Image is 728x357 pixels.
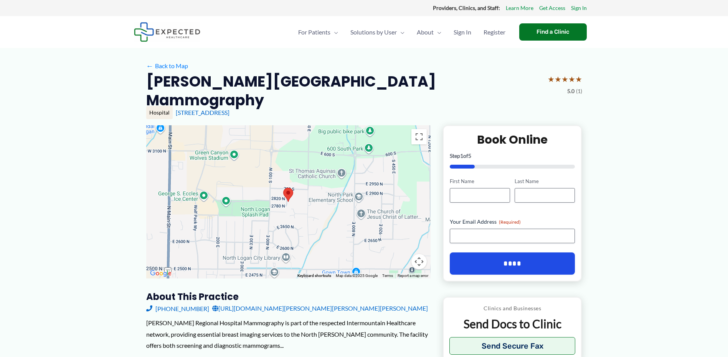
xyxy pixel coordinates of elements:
[576,86,582,96] span: (1)
[519,23,587,41] a: Find a Clinic
[411,19,447,46] a: AboutMenu Toggle
[146,303,209,314] a: [PHONE_NUMBER]
[506,3,533,13] a: Learn More
[146,72,541,110] h2: [PERSON_NAME][GEOGRAPHIC_DATA] Mammography
[398,273,428,278] a: Report a map error
[417,19,434,46] span: About
[449,316,576,331] p: Send Docs to Clinic
[449,303,576,313] p: Clinics and Businesses
[176,109,229,116] a: [STREET_ADDRESS]
[146,317,431,351] div: [PERSON_NAME] Regional Hospital Mammography is part of the respected Intermountain Healthcare net...
[344,19,411,46] a: Solutions by UserMenu Toggle
[499,219,521,225] span: (Required)
[515,178,575,185] label: Last Name
[146,291,431,303] h3: About this practice
[454,19,471,46] span: Sign In
[484,19,505,46] span: Register
[548,72,555,86] span: ★
[567,86,574,96] span: 5.0
[350,19,397,46] span: Solutions by User
[146,60,188,72] a: ←Back to Map
[460,152,463,159] span: 1
[450,132,575,147] h2: Book Online
[468,152,471,159] span: 5
[450,218,575,226] label: Your Email Address
[411,254,427,269] button: Map camera controls
[292,19,512,46] nav: Primary Site Navigation
[397,19,404,46] span: Menu Toggle
[539,3,565,13] a: Get Access
[434,19,441,46] span: Menu Toggle
[148,269,173,278] a: Open this area in Google Maps (opens a new window)
[148,269,173,278] img: Google
[298,19,330,46] span: For Patients
[336,273,378,278] span: Map data ©2025 Google
[411,129,427,144] button: Toggle fullscreen view
[450,153,575,159] p: Step of
[382,273,393,278] a: Terms
[561,72,568,86] span: ★
[212,303,428,314] a: [URL][DOMAIN_NAME][PERSON_NAME][PERSON_NAME][PERSON_NAME]
[477,19,512,46] a: Register
[575,72,582,86] span: ★
[447,19,477,46] a: Sign In
[146,62,154,69] span: ←
[146,106,173,119] div: Hospital
[330,19,338,46] span: Menu Toggle
[449,337,576,355] button: Send Secure Fax
[134,22,200,42] img: Expected Healthcare Logo - side, dark font, small
[297,273,331,278] button: Keyboard shortcuts
[571,3,587,13] a: Sign In
[292,19,344,46] a: For PatientsMenu Toggle
[433,5,500,11] strong: Providers, Clinics, and Staff:
[568,72,575,86] span: ★
[555,72,561,86] span: ★
[450,178,510,185] label: First Name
